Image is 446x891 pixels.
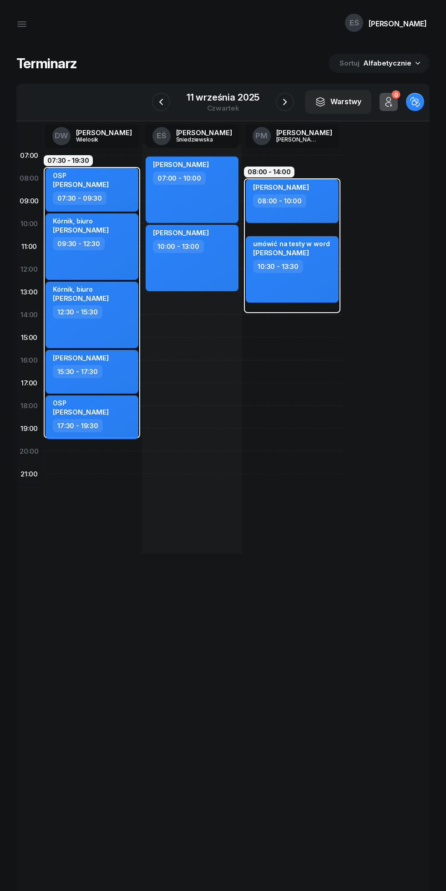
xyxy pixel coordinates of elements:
[187,93,259,102] div: 11 września 2025
[53,172,109,179] div: OSP
[76,137,120,142] div: Wielosik
[157,132,166,140] span: EŚ
[53,180,109,189] span: [PERSON_NAME]
[55,132,68,140] span: DW
[16,258,42,281] div: 12:00
[253,248,309,257] span: [PERSON_NAME]
[329,54,430,73] button: Sortuj Alfabetycznie
[176,137,220,142] div: Śniedziewska
[76,129,132,136] div: [PERSON_NAME]
[253,194,306,208] div: 08:00 - 10:00
[53,354,109,362] span: [PERSON_NAME]
[145,124,239,148] a: EŚ[PERSON_NAME]Śniedziewska
[363,59,411,67] span: Alfabetycznie
[153,172,206,185] div: 07:00 - 10:00
[315,96,361,108] div: Warstwy
[16,304,42,326] div: 14:00
[187,105,259,111] div: czwartek
[16,235,42,258] div: 11:00
[380,93,398,111] button: 0
[253,240,329,248] div: umówić na testy w word
[16,440,42,463] div: 20:00
[16,349,42,372] div: 16:00
[276,129,332,136] div: [PERSON_NAME]
[305,90,371,114] button: Warstwy
[16,144,42,167] div: 07:00
[45,124,139,148] a: DW[PERSON_NAME]Wielosik
[16,395,42,417] div: 18:00
[53,226,109,234] span: [PERSON_NAME]
[16,463,42,486] div: 21:00
[369,20,427,27] div: [PERSON_NAME]
[53,419,103,432] div: 17:30 - 19:30
[153,160,209,169] span: [PERSON_NAME]
[53,192,106,205] div: 07:30 - 09:30
[16,213,42,235] div: 10:00
[340,57,361,69] span: Sortuj
[16,190,42,213] div: 09:00
[53,365,102,378] div: 15:30 - 17:30
[176,129,232,136] div: [PERSON_NAME]
[276,137,320,142] div: [PERSON_NAME]
[16,281,42,304] div: 13:00
[53,399,109,407] div: OSP
[253,260,303,273] div: 10:30 - 13:30
[53,217,109,225] div: Kórnik, biuro
[53,305,102,319] div: 12:30 - 15:30
[253,183,309,192] span: [PERSON_NAME]
[16,326,42,349] div: 15:00
[255,132,268,140] span: PM
[350,19,359,27] span: EŚ
[16,372,42,395] div: 17:00
[53,408,109,416] span: [PERSON_NAME]
[53,294,109,303] span: [PERSON_NAME]
[153,228,209,237] span: [PERSON_NAME]
[53,237,105,250] div: 09:30 - 12:30
[153,240,204,253] div: 10:00 - 13:00
[245,124,340,148] a: PM[PERSON_NAME][PERSON_NAME]
[16,417,42,440] div: 19:00
[53,285,109,293] div: Kórnik, biuro
[16,167,42,190] div: 08:00
[391,91,400,99] div: 0
[16,55,77,71] h1: Terminarz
